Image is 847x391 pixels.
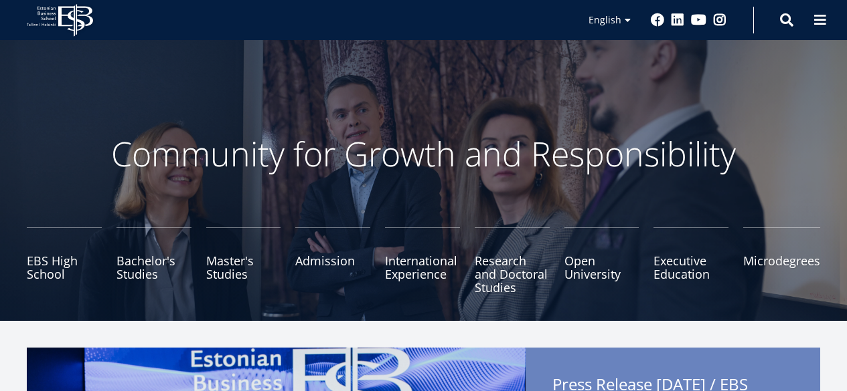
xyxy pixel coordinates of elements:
[691,13,706,27] a: Youtube
[117,227,191,294] a: Bachelor's Studies
[69,134,779,174] p: Community for Growth and Responsibility
[564,227,639,294] a: Open University
[653,227,728,294] a: Executive Education
[295,227,370,294] a: Admission
[671,13,684,27] a: Linkedin
[27,227,102,294] a: EBS High School
[743,227,820,294] a: Microdegrees
[475,227,550,294] a: Research and Doctoral Studies
[385,227,460,294] a: International Experience
[713,13,726,27] a: Instagram
[206,227,281,294] a: Master's Studies
[651,13,664,27] a: Facebook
